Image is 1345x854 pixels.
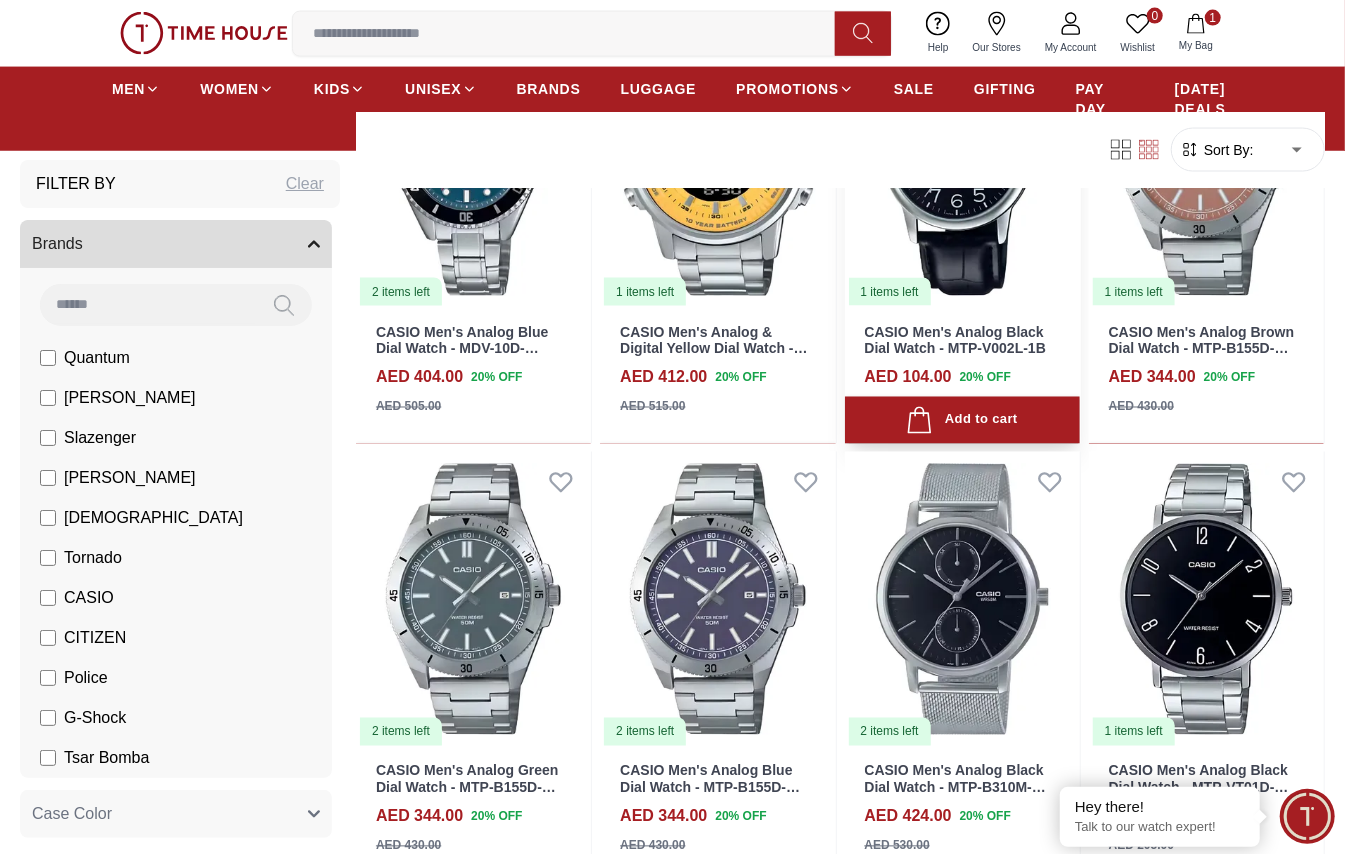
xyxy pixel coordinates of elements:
a: KIDS [314,71,365,107]
a: GIFTING [974,71,1036,107]
h4: AED 344.00 [620,805,707,829]
a: 0Wishlist [1109,8,1167,59]
span: 20 % OFF [1204,369,1255,387]
span: 20 % OFF [960,369,1011,387]
span: My Account [1037,40,1105,55]
input: Tsar Bomba [40,750,56,766]
div: 2 items left [360,278,442,306]
h4: AED 424.00 [865,805,952,829]
input: CASIO [40,590,56,606]
span: Our Stores [965,40,1029,55]
input: [PERSON_NAME] [40,470,56,486]
span: SALE [894,79,934,99]
div: Hey there! [1075,797,1245,817]
div: 2 items left [604,718,686,746]
span: BRANDS [517,79,581,99]
input: G-Shock [40,710,56,726]
div: 1 items left [1093,278,1175,306]
div: Chat Widget [1280,789,1335,844]
span: UNISEX [405,79,461,99]
a: UNISEX [405,71,476,107]
div: AED 430.00 [1109,398,1174,416]
input: Quantum [40,350,56,366]
span: [PERSON_NAME] [64,386,196,410]
h4: AED 344.00 [1109,366,1196,390]
span: LUGGAGE [621,79,697,99]
span: Wishlist [1113,40,1163,55]
h4: AED 404.00 [376,366,463,390]
img: CASIO Men's Analog Green Dial Watch - MTP-B155D-3EVDF [356,452,591,748]
a: CASIO Men's Analog Green Dial Watch - MTP-B155D-3EVDF2 items left [356,452,591,748]
div: AED 515.00 [620,398,685,416]
a: CASIO Men's Analog Black Dial Watch - MTP-VT01D-1B2UDF [1109,763,1289,813]
span: 20 % OFF [960,808,1011,826]
button: Brands [20,220,332,268]
a: CASIO Men's Analog Black Dial Watch - MTP-B310M-1AVDF2 items left [845,452,1080,748]
div: 2 items left [360,718,442,746]
span: [DEMOGRAPHIC_DATA] [64,506,243,530]
h4: AED 104.00 [865,366,952,390]
a: CASIO Men's Analog Black Dial Watch - MTP-VT01D-1B2UDF1 items left [1089,452,1324,748]
span: WOMEN [200,79,259,99]
div: Add to cart [906,407,1017,434]
a: CASIO Men's Analog Blue Dial Watch - MTP-B155D-2EVDF [620,763,800,813]
h4: AED 412.00 [620,366,707,390]
h4: AED 344.00 [376,805,463,829]
img: ... [120,12,288,54]
a: SALE [894,71,934,107]
span: Tornado [64,546,122,570]
img: CASIO Men's Analog Black Dial Watch - MTP-VT01D-1B2UDF [1089,452,1324,748]
span: [PERSON_NAME] [64,466,196,490]
img: CASIO Men's Analog Blue Dial Watch - MTP-B155D-2EVDF [600,452,835,748]
input: Slazenger [40,430,56,446]
span: 1 [1205,10,1221,26]
span: [DATE] DEALS [1175,79,1233,119]
span: Case Color [32,802,112,826]
span: KIDS [314,79,350,99]
a: Our Stores [961,8,1033,59]
span: MEN [112,79,145,99]
span: Quantum [64,346,130,370]
span: My Bag [1171,38,1221,53]
span: 0 [1147,8,1163,24]
a: CASIO Men's Analog Blue Dial Watch - MTP-B155D-2EVDF2 items left [600,452,835,748]
button: 1My Bag [1167,10,1225,57]
span: Slazenger [64,426,136,450]
a: PROMOTIONS [736,71,854,107]
a: LUGGAGE [621,71,697,107]
span: 20 % OFF [715,369,766,387]
a: CASIO Men's Analog Blue Dial Watch - MDV-10D-2A1VDF [376,324,548,374]
span: 20 % OFF [471,808,522,826]
h3: Filter By [36,172,116,196]
span: Help [920,40,957,55]
div: Clear [286,172,324,196]
div: 1 items left [604,278,686,306]
a: WOMEN [200,71,274,107]
input: [PERSON_NAME] [40,390,56,406]
div: 2 items left [849,718,931,746]
a: BRANDS [517,71,581,107]
input: CITIZEN [40,630,56,646]
span: 20 % OFF [471,369,522,387]
div: 1 items left [1093,718,1175,746]
a: CASIO Men's Analog Black Dial Watch - MTP-V002L-1B [865,324,1047,357]
button: Add to cart [845,397,1080,444]
a: CASIO Men's Analog Green Dial Watch - MTP-B155D-3EVDF [376,763,559,813]
button: Case Color [20,790,332,838]
a: MEN [112,71,160,107]
span: Sort By: [1200,140,1254,160]
span: Police [64,666,108,690]
input: Tornado [40,550,56,566]
span: CASIO [64,586,114,610]
a: PAY DAY SALE [1076,71,1135,147]
a: Help [916,8,961,59]
div: 1 items left [849,278,931,306]
a: [DATE] DEALS [1175,71,1233,127]
img: CASIO Men's Analog Black Dial Watch - MTP-B310M-1AVDF [845,452,1080,748]
p: Talk to our watch expert! [1075,819,1245,836]
div: AED 505.00 [376,398,441,416]
span: Tsar Bomba [64,746,149,770]
span: G-Shock [64,706,126,730]
input: [DEMOGRAPHIC_DATA] [40,510,56,526]
a: CASIO Men's Analog Black Dial Watch - MTP-B310M-1AVDF [865,763,1047,813]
